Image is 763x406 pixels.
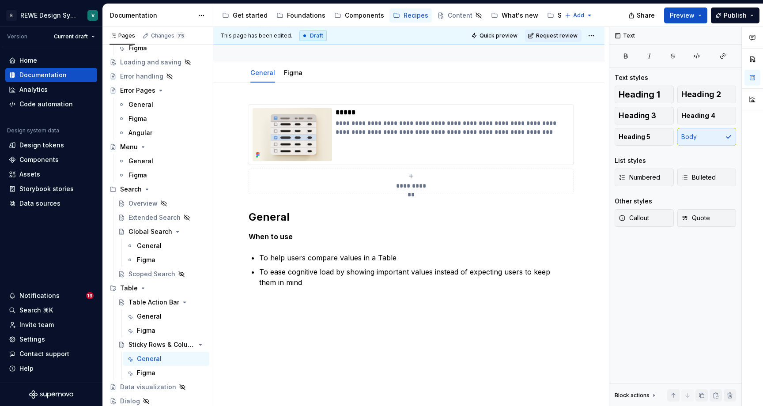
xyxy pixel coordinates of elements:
[120,397,140,406] div: Dialog
[128,270,175,278] div: Scoped Search
[562,9,595,22] button: Add
[681,214,710,222] span: Quote
[19,306,53,315] div: Search ⌘K
[128,340,195,349] div: Sticky Rows & Columns
[468,30,521,42] button: Quick preview
[5,289,97,303] button: Notifications19
[128,171,147,180] div: Figma
[128,157,153,165] div: General
[19,56,37,65] div: Home
[280,63,306,82] div: Figma
[123,323,209,338] a: Figma
[677,209,737,227] button: Quote
[123,352,209,366] a: General
[176,32,185,39] span: 75
[525,30,582,42] button: Request review
[5,196,97,211] a: Data sources
[5,138,97,152] a: Design tokens
[7,33,27,40] div: Version
[137,241,162,250] div: General
[120,143,138,151] div: Menu
[123,366,209,380] a: Figma
[249,232,293,241] strong: When to use
[619,214,649,222] span: Callout
[123,253,209,267] a: Figma
[128,100,153,109] div: General
[299,30,327,41] div: Draft
[123,239,209,253] a: General
[615,392,650,399] div: Block actions
[114,41,209,55] a: Figma
[19,320,54,329] div: Invite team
[273,8,329,23] a: Foundations
[120,383,176,391] div: Data visualization
[137,256,155,264] div: Figma
[114,112,209,126] a: Figma
[677,169,737,186] button: Bulleted
[110,32,135,39] div: Pages
[120,58,181,67] div: Loading and saving
[502,11,538,20] div: What's new
[711,8,759,23] button: Publish
[404,11,428,20] div: Recipes
[249,210,569,224] h2: General
[487,8,542,23] a: What's new
[19,170,40,179] div: Assets
[615,389,657,402] div: Block actions
[558,11,582,20] div: Support
[664,8,707,23] button: Preview
[544,8,585,23] a: Support
[219,7,560,24] div: Page tree
[615,107,674,124] button: Heading 3
[123,309,209,323] a: General
[106,83,209,98] a: Error Pages
[5,83,97,97] a: Analytics
[19,100,73,109] div: Code automation
[615,86,674,103] button: Heading 1
[573,12,584,19] span: Add
[681,111,715,120] span: Heading 4
[619,90,660,99] span: Heading 1
[19,141,64,150] div: Design tokens
[137,326,155,335] div: Figma
[106,380,209,394] a: Data visualization
[677,86,737,103] button: Heading 2
[137,354,162,363] div: General
[670,11,695,20] span: Preview
[20,11,77,20] div: REWE Design System
[331,8,388,23] a: Components
[250,69,275,76] a: General
[114,267,209,281] a: Scoped Search
[128,298,179,307] div: Table Action Bar
[6,10,17,21] div: R
[86,292,94,299] span: 19
[5,167,97,181] a: Assets
[619,111,656,120] span: Heading 3
[5,68,97,82] a: Documentation
[114,295,209,309] a: Table Action Bar
[345,11,384,20] div: Components
[106,140,209,154] a: Menu
[5,53,97,68] a: Home
[29,390,73,399] a: Supernova Logo
[7,127,59,134] div: Design system data
[5,332,97,346] a: Settings
[619,173,660,182] span: Numbered
[128,213,181,222] div: Extended Search
[284,69,302,76] a: Figma
[120,284,138,293] div: Table
[5,303,97,317] button: Search ⌘K
[120,185,142,194] div: Search
[120,86,155,95] div: Error Pages
[114,225,209,239] a: Global Search
[253,108,332,161] img: 8f5bc67b-637a-4469-bf68-9fefc04200cd.png
[615,197,652,206] div: Other styles
[5,97,97,111] a: Code automation
[434,8,486,23] a: Content
[2,6,101,25] button: RREWE Design SystemV
[480,32,517,39] span: Quick preview
[120,72,163,81] div: Error handling
[389,8,432,23] a: Recipes
[536,32,578,39] span: Request review
[151,32,185,39] div: Changes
